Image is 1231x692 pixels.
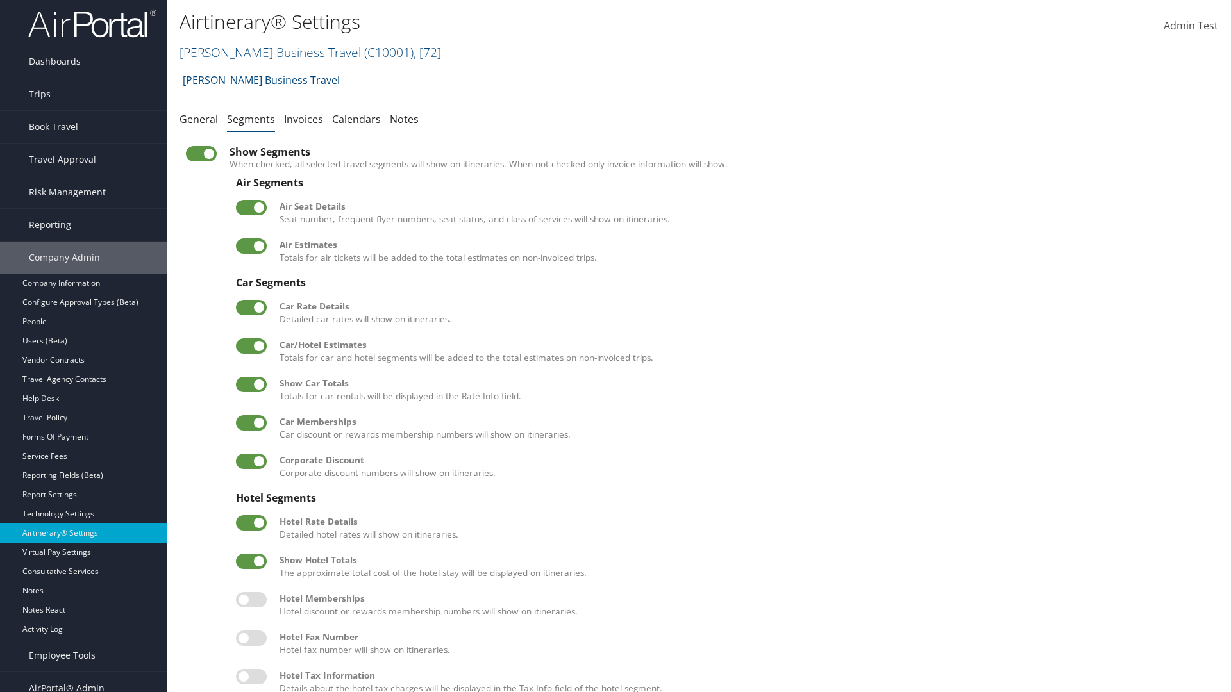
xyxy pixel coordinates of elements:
[364,44,414,61] span: ( C10001 )
[227,112,275,126] a: Segments
[29,639,96,671] span: Employee Tools
[280,515,1205,528] div: Hotel Rate Details
[29,144,96,176] span: Travel Approval
[29,111,78,143] span: Book Travel
[280,454,1205,466] div: Corporate Discount
[230,146,1212,158] div: Show Segments
[280,415,1205,441] label: Car discount or rewards membership numbers will show on itineraries.
[280,300,1205,313] div: Car Rate Details
[280,238,1205,265] label: Totals for air tickets will be added to the total estimates on non-invoiced trips.
[284,112,323,126] a: Invoices
[180,44,441,61] a: [PERSON_NAME] Business Travel
[180,112,218,126] a: General
[28,8,156,38] img: airportal-logo.png
[280,630,1205,643] div: Hotel Fax Number
[280,338,1205,365] label: Totals for car and hotel segments will be added to the total estimates on non-invoiced trips.
[236,277,1205,288] div: Car Segments
[230,158,1212,170] label: When checked, all selected travel segments will show on itineraries. When not checked only invoic...
[280,415,1205,428] div: Car Memberships
[280,592,1205,605] div: Hotel Memberships
[332,112,381,126] a: Calendars
[1164,19,1218,33] span: Admin Test
[390,112,419,126] a: Notes
[29,209,71,241] span: Reporting
[280,515,1205,541] label: Detailed hotel rates will show on itineraries.
[180,8,872,35] h1: Airtinerary® Settings
[280,377,1205,390] div: Show Car Totals
[280,592,1205,618] label: Hotel discount or rewards membership numbers will show on itineraries.
[280,200,1205,226] label: Seat number, frequent flyer numbers, seat status, and class of services will show on itineraries.
[280,454,1205,480] label: Corporate discount numbers will show on itineraries.
[414,44,441,61] span: , [ 72 ]
[280,554,1205,566] div: Show Hotel Totals
[29,45,81,78] span: Dashboards
[183,67,340,93] a: [PERSON_NAME] Business Travel
[280,377,1205,403] label: Totals for car rentals will be displayed in the Rate Info field.
[236,177,1205,188] div: Air Segments
[280,300,1205,326] label: Detailed car rates will show on itineraries.
[280,238,1205,251] div: Air Estimates
[280,669,1205,682] div: Hotel Tax Information
[280,338,1205,351] div: Car/Hotel Estimates
[1164,6,1218,46] a: Admin Test
[29,78,51,110] span: Trips
[280,630,1205,657] label: Hotel fax number will show on itineraries.
[280,554,1205,580] label: The approximate total cost of the hotel stay will be displayed on itineraries.
[236,492,1205,504] div: Hotel Segments
[280,200,1205,213] div: Air Seat Details
[29,242,100,274] span: Company Admin
[29,176,106,208] span: Risk Management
